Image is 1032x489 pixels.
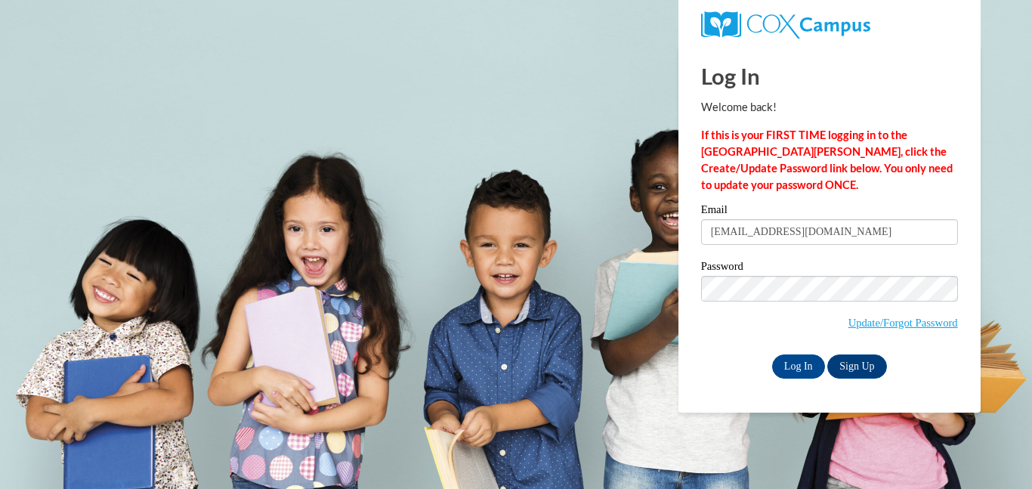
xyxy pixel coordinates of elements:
a: Update/Forgot Password [848,317,958,329]
a: COX Campus [701,11,958,39]
strong: If this is your FIRST TIME logging in to the [GEOGRAPHIC_DATA][PERSON_NAME], click the Create/Upd... [701,128,953,191]
img: COX Campus [701,11,870,39]
h1: Log In [701,60,958,91]
a: Sign Up [827,354,886,379]
label: Password [701,261,958,276]
label: Email [701,204,958,219]
input: Log In [772,354,825,379]
p: Welcome back! [701,99,958,116]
